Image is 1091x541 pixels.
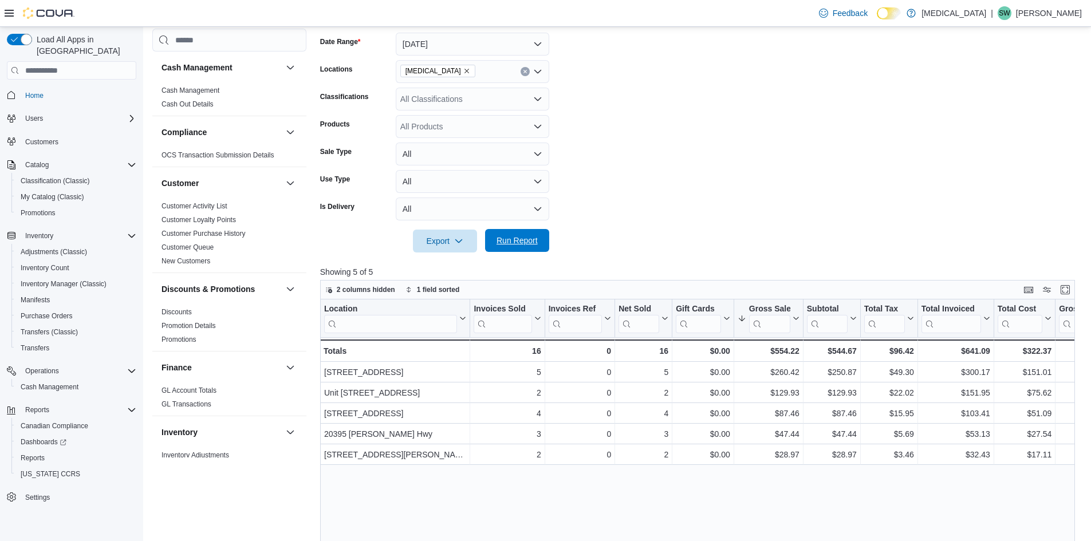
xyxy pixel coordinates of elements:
[324,365,466,379] div: [STREET_ADDRESS]
[417,285,460,294] span: 1 field sorted
[738,365,799,379] div: $260.42
[548,365,611,379] div: 0
[807,406,857,420] div: $87.46
[11,260,141,276] button: Inventory Count
[807,448,857,461] div: $28.97
[521,67,530,76] button: Clear input
[413,230,477,252] button: Export
[16,419,93,433] a: Canadian Compliance
[676,386,730,400] div: $0.00
[401,283,464,297] button: 1 field sorted
[2,86,141,103] button: Home
[32,34,136,57] span: Load All Apps in [GEOGRAPHIC_DATA]
[16,277,136,291] span: Inventory Manager (Classic)
[162,335,196,344] span: Promotions
[864,304,914,333] button: Total Tax
[25,91,44,100] span: Home
[548,406,611,420] div: 0
[162,283,281,295] button: Discounts & Promotions
[11,205,141,221] button: Promotions
[807,386,857,400] div: $129.93
[738,448,799,461] div: $28.97
[1058,283,1072,297] button: Enter fullscreen
[474,427,541,441] div: 3
[16,245,136,259] span: Adjustments (Classic)
[2,363,141,379] button: Operations
[16,325,136,339] span: Transfers (Classic)
[162,283,255,295] h3: Discounts & Promotions
[162,386,216,395] span: GL Account Totals
[162,243,214,252] span: Customer Queue
[152,84,306,116] div: Cash Management
[11,276,141,292] button: Inventory Manager (Classic)
[152,199,306,273] div: Customer
[619,304,659,333] div: Net Sold
[2,402,141,418] button: Reports
[320,92,369,101] label: Classifications
[21,469,80,479] span: [US_STATE] CCRS
[16,309,77,323] a: Purchase Orders
[21,491,54,504] a: Settings
[676,406,730,420] div: $0.00
[497,235,538,246] span: Run Report
[320,147,352,156] label: Sale Type
[21,453,45,463] span: Reports
[16,341,136,355] span: Transfers
[738,304,799,333] button: Gross Sales
[749,304,790,315] div: Gross Sales
[16,467,85,481] a: [US_STATE] CCRS
[11,189,141,205] button: My Catalog (Classic)
[21,364,64,378] button: Operations
[21,176,90,185] span: Classification (Classic)
[21,229,58,243] button: Inventory
[21,208,56,218] span: Promotions
[11,173,141,189] button: Classification (Classic)
[162,335,196,343] a: Promotions
[921,304,981,315] div: Total Invoiced
[16,261,74,275] a: Inventory Count
[16,325,82,339] a: Transfers (Classic)
[921,304,990,333] button: Total Invoiced
[998,365,1051,379] div: $151.01
[162,202,227,210] a: Customer Activity List
[807,304,848,315] div: Subtotal
[162,386,216,394] a: GL Account Totals
[864,427,914,441] div: $5.69
[162,62,233,73] h3: Cash Management
[16,261,136,275] span: Inventory Count
[16,245,92,259] a: Adjustments (Classic)
[21,192,84,202] span: My Catalog (Classic)
[2,157,141,173] button: Catalog
[337,285,395,294] span: 2 columns hidden
[162,127,281,138] button: Compliance
[738,406,799,420] div: $87.46
[676,304,730,333] button: Gift Cards
[16,293,54,307] a: Manifests
[921,448,990,461] div: $32.43
[463,68,470,74] button: Remove Muse from selection in this group
[320,266,1083,278] p: Showing 5 of 5
[162,451,229,459] a: Inventory Adjustments
[921,304,981,333] div: Total Invoiced
[162,229,246,238] span: Customer Purchase History
[21,112,48,125] button: Users
[21,421,88,431] span: Canadian Compliance
[162,100,214,108] a: Cash Out Details
[420,230,470,252] span: Export
[21,263,69,273] span: Inventory Count
[23,7,74,19] img: Cova
[998,6,1011,20] div: Sonny Wong
[619,304,668,333] button: Net Sold
[548,344,611,358] div: 0
[21,247,87,256] span: Adjustments (Classic)
[864,448,914,461] div: $3.46
[749,304,790,333] div: Gross Sales
[25,366,59,376] span: Operations
[877,7,901,19] input: Dark Mode
[11,244,141,260] button: Adjustments (Classic)
[16,380,136,394] span: Cash Management
[921,344,990,358] div: $641.09
[11,340,141,356] button: Transfers
[474,406,541,420] div: 4
[283,282,297,296] button: Discounts & Promotions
